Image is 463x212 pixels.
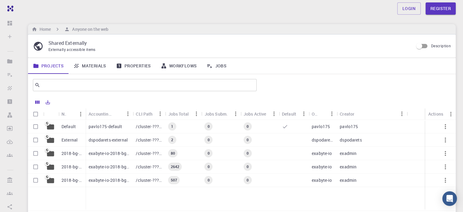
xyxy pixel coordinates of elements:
p: exabyte-io [312,164,332,170]
span: 0 [205,178,212,183]
div: Default [282,108,296,120]
p: exabyte-io [312,177,332,183]
button: Menu [299,109,309,119]
p: pavlo175-default [89,124,122,130]
p: exadmin [340,150,356,156]
button: Sort [354,109,364,119]
p: exabyte-io [312,150,332,156]
div: Jobs Total [165,108,201,120]
span: Description [431,43,451,48]
h6: Home [37,26,51,33]
p: /cluster-???-share/groups/exabyte-io/exabyte-io-2018-bg-study-phase-i-ph [136,150,162,156]
p: exadmin [340,177,356,183]
div: Owner [309,108,337,120]
div: Open Intercom Messenger [442,191,457,206]
a: Properties [111,58,156,74]
a: Register [426,2,456,15]
p: dspodarets [312,137,334,143]
p: exadmin [340,164,356,170]
span: 0 [205,151,212,156]
a: Workflows [156,58,202,74]
a: Jobs [202,58,231,74]
span: 1 [169,124,176,129]
button: Menu [155,109,165,119]
button: Menu [231,109,240,119]
span: Externally accessible items [48,47,96,52]
span: 0 [205,137,212,142]
span: 0 [205,124,212,129]
button: Menu [397,109,407,119]
p: Default [61,124,76,130]
div: Accounting slug [86,108,133,120]
nav: breadcrumb [30,26,110,33]
div: Creator [340,108,354,120]
p: 2018-bg-study-phase-i-ph [61,150,82,156]
p: exabyte-io-2018-bg-study-phase-i-ph [89,150,130,156]
div: Name [58,108,86,120]
div: Default [279,108,309,120]
div: Jobs Active [240,108,279,120]
p: /cluster-???-share/groups/exabyte-io/exabyte-io-2018-bg-study-phase-i [136,177,162,183]
button: Menu [192,109,202,119]
div: CLI Path [133,108,165,120]
div: Actions [428,108,443,120]
span: 0 [244,137,251,142]
p: Shared Externally [48,39,409,47]
button: Sort [317,109,327,119]
div: Jobs Total [168,108,189,120]
div: Actions [425,108,456,120]
h6: Anyone on the web [70,26,108,33]
button: Columns [32,97,43,107]
p: /cluster-???-share/groups/exabyte-io/exabyte-io-2018-bg-study-phase-iii [136,164,162,170]
p: pavlo175 [340,124,358,130]
div: Jobs Subm. [205,108,228,120]
span: 0 [244,164,251,169]
p: exabyte-io-2018-bg-study-phase-i [89,177,130,183]
p: dspodarets-external [89,137,128,143]
div: Creator [337,108,407,120]
a: Materials [68,58,111,74]
span: 2 [169,137,176,142]
button: Menu [269,109,279,119]
div: Owner [312,108,317,120]
span: 0 [244,178,251,183]
div: Accounting slug [89,108,113,120]
p: exabyte-io-2018-bg-study-phase-iii [89,164,130,170]
button: Menu [76,109,86,119]
span: 80 [168,151,177,156]
button: Sort [113,109,123,119]
a: Projects [28,58,68,74]
div: CLI Path [136,108,153,120]
span: 0 [244,151,251,156]
div: Jobs Active [244,108,266,120]
span: 2642 [168,164,182,169]
p: /cluster-???-home/pavlo175/pavlo175-default [136,124,162,130]
p: dspodarets [340,137,362,143]
button: Sort [66,109,76,119]
img: logo [5,5,13,12]
div: Jobs Subm. [202,108,240,120]
p: 2018-bg-study-phase-I [61,177,82,183]
p: pavlo175 [312,124,330,130]
button: Export [43,97,53,107]
button: Menu [123,109,133,119]
span: 0 [205,164,212,169]
div: Icon [43,108,58,120]
span: 507 [168,178,179,183]
button: Menu [446,109,456,119]
button: Menu [327,109,337,119]
p: 2018-bg-study-phase-III [61,164,82,170]
div: Name [61,108,66,120]
p: External [61,137,78,143]
span: 0 [244,124,251,129]
p: /cluster-???-home/dspodarets/dspodarets-external [136,137,162,143]
a: Login [397,2,421,15]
